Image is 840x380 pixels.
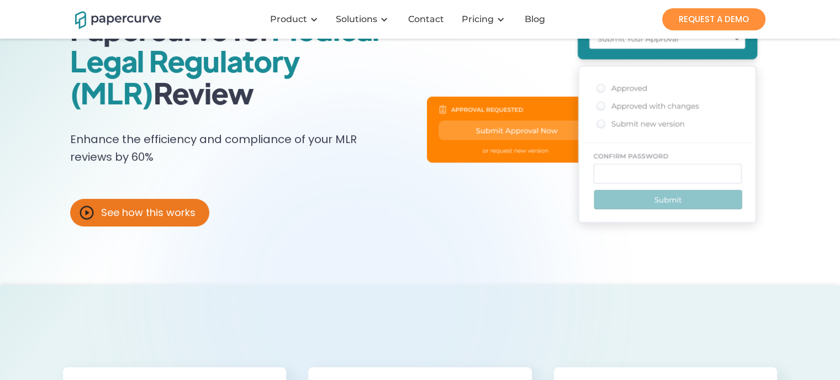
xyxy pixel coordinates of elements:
a: REQUEST A DEMO [662,8,765,30]
div: Product [270,14,307,25]
a: home [75,9,147,29]
a: Blog [516,14,556,25]
div: Solutions [336,14,377,25]
a: Contact [399,14,455,25]
span: Medical Legal Regulatory (MLR) [70,10,379,110]
div: Blog [525,14,545,25]
div: Pricing [455,3,516,36]
div: Contact [408,14,444,25]
a: open lightbox [70,199,209,226]
h1: Papercurve for Review [70,13,427,108]
p: Enhance the efficiency and compliance of your MLR reviews by 60% [70,130,374,171]
div: Product [263,3,329,36]
div: Solutions [329,3,399,36]
div: See how this works [101,207,196,218]
a: Pricing [462,14,494,25]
